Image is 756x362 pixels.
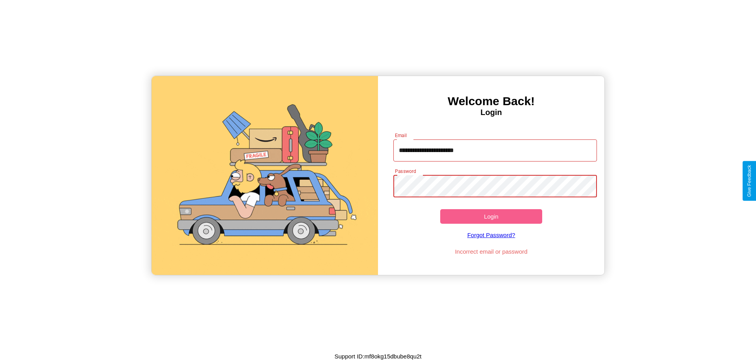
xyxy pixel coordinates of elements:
[152,76,378,275] img: gif
[335,351,422,362] p: Support ID: mf8okg15dbube8qu2t
[378,108,604,117] h4: Login
[389,224,593,246] a: Forgot Password?
[395,132,407,139] label: Email
[389,246,593,257] p: Incorrect email or password
[747,165,752,197] div: Give Feedback
[378,95,604,108] h3: Welcome Back!
[395,168,416,175] label: Password
[440,209,542,224] button: Login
